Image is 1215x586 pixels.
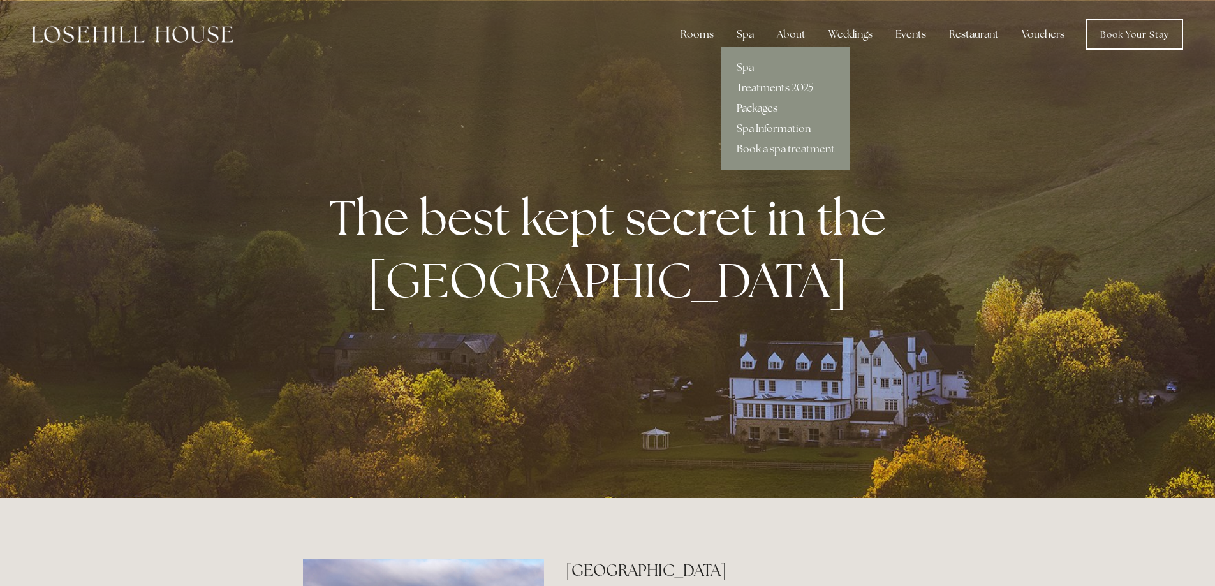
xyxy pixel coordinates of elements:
a: Book a spa treatment [721,139,850,159]
a: Book Your Stay [1086,19,1183,50]
h2: [GEOGRAPHIC_DATA] [566,559,912,582]
a: Treatments 2025 [721,78,850,98]
div: Spa [726,22,764,47]
div: Restaurant [939,22,1009,47]
a: Packages [721,98,850,119]
a: Spa Information [721,119,850,139]
div: Weddings [818,22,883,47]
div: About [767,22,816,47]
img: Losehill House [32,26,233,43]
div: Events [885,22,936,47]
a: Spa [721,57,850,78]
strong: The best kept secret in the [GEOGRAPHIC_DATA] [329,186,896,311]
div: Rooms [670,22,724,47]
a: Vouchers [1012,22,1075,47]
